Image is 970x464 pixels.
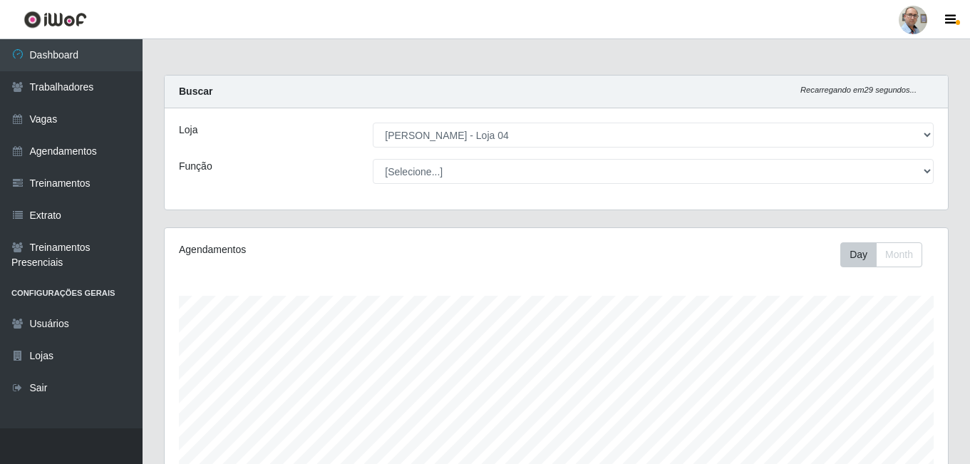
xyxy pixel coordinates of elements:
[24,11,87,29] img: CoreUI Logo
[876,242,922,267] button: Month
[840,242,934,267] div: Toolbar with button groups
[179,159,212,174] label: Função
[179,86,212,97] strong: Buscar
[840,242,877,267] button: Day
[179,123,197,138] label: Loja
[840,242,922,267] div: First group
[179,242,481,257] div: Agendamentos
[800,86,917,94] i: Recarregando em 29 segundos...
